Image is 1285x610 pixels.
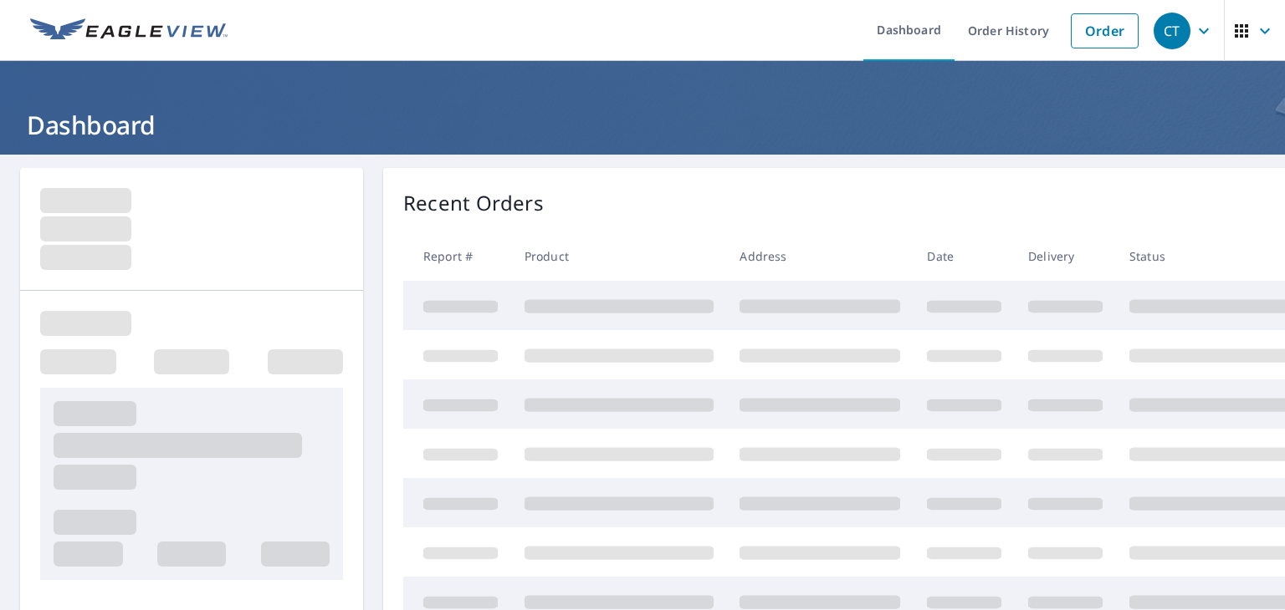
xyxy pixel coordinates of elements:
th: Date [914,231,1015,281]
p: Recent Orders [403,188,544,218]
th: Delivery [1015,231,1116,281]
th: Report # [403,231,511,281]
th: Product [511,231,727,281]
img: EV Logo [30,18,228,43]
a: Order [1071,13,1139,48]
h1: Dashboard [20,108,1265,142]
th: Address [726,231,914,281]
div: CT [1154,13,1190,49]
